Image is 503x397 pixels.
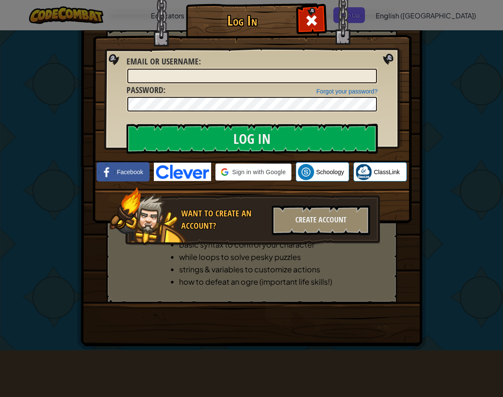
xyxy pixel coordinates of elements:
[298,164,314,180] img: schoology.png
[117,168,143,176] span: Facebook
[188,13,297,28] h1: Log In
[356,164,372,180] img: classlink-logo-small.png
[126,124,378,154] input: Log In
[99,164,115,180] img: facebook_small.png
[215,163,291,181] div: Sign in with Google
[232,168,285,176] span: Sign in with Google
[126,84,163,96] span: Password
[316,88,377,95] a: Forgot your password?
[316,168,344,176] span: Schoology
[126,84,165,96] label: :
[272,205,370,235] div: Create Account
[126,55,201,68] label: :
[181,207,267,232] div: Want to create an account?
[374,168,400,176] span: ClassLink
[126,55,199,67] span: Email or Username
[154,163,211,181] img: clever-logo-blue.png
